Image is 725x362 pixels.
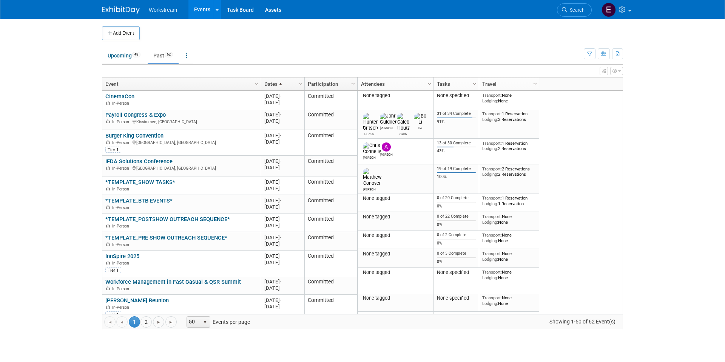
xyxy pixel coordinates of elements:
img: In-Person Event [106,224,110,227]
a: Burger King Convention [105,132,164,139]
a: Workforce Management in Fast Casual & QSR Summit [105,278,241,285]
a: *TEMPLATE_POSTSHOW OUTREACH SEQUENCE* [105,216,230,223]
span: Lodging: [482,275,498,280]
span: 1 [129,316,140,328]
img: John Guldner [380,113,396,125]
div: Hunter Britsch [363,131,376,136]
img: In-Person Event [106,261,110,265]
span: Lodging: [482,238,498,243]
img: In-Person Event [106,119,110,123]
span: - [280,93,281,99]
span: Transport: [482,214,502,219]
div: 0 of 20 Complete [437,195,476,201]
div: 0% [437,204,476,209]
td: Committed [304,276,357,295]
span: Lodging: [482,257,498,262]
span: - [280,112,281,118]
span: Transport: [482,166,502,172]
a: CinemaCon [105,93,134,100]
span: Lodging: [482,201,498,206]
span: In-Person [112,101,131,106]
span: - [280,216,281,222]
img: In-Person Event [106,140,110,144]
a: Go to the previous page [116,316,128,328]
a: *TEMPLATE_SHOW TASKS* [105,179,175,186]
td: Committed [304,232,357,251]
span: Lodging: [482,146,498,151]
a: Upcoming48 [102,48,146,63]
div: 0 of 3 Complete [437,251,476,256]
div: 1 Reservation 3 Reservations [482,111,537,122]
span: Column Settings [426,81,432,87]
span: Showing 1-50 of 62 Event(s) [543,316,623,327]
div: 100% [437,174,476,179]
div: Matthew Conover [363,186,376,191]
a: Participation [308,77,352,90]
span: Transport: [482,111,502,116]
a: IFDA Solutions Conference [105,158,173,165]
div: [DATE] [264,222,301,229]
img: In-Person Event [106,101,110,105]
a: Column Settings [253,77,261,89]
a: 2 [140,316,152,328]
img: Hunter Britsch [363,113,378,131]
div: [DATE] [264,278,301,285]
span: In-Person [112,305,131,310]
td: Committed [304,295,357,320]
td: Committed [304,176,357,195]
div: 91% [437,119,476,125]
div: None None [482,214,537,225]
div: [DATE] [264,259,301,266]
div: [DATE] [264,93,301,99]
a: Event [105,77,256,90]
span: Transport: [482,232,502,238]
img: Bo Li [414,113,427,125]
td: Committed [304,156,357,176]
div: 0 of 22 Complete [437,214,476,219]
a: Column Settings [531,77,540,89]
span: - [280,158,281,164]
span: In-Person [112,140,131,145]
a: *TEMPLATE_PRE SHOW OUTREACH SEQUENCE* [105,234,227,241]
div: Caleb Houtz [397,131,410,136]
td: Committed [304,195,357,213]
span: Column Settings [532,81,538,87]
span: In-Person [112,261,131,266]
div: [DATE] [264,132,301,139]
td: Committed [304,213,357,232]
div: 0 of 2 Complete [437,232,476,238]
td: Committed [304,109,357,130]
div: [DATE] [264,216,301,222]
span: Go to the next page [156,319,162,325]
div: [DATE] [264,253,301,259]
div: [DATE] [264,164,301,171]
span: Go to the previous page [119,319,125,325]
a: Tasks [437,77,474,90]
div: [DATE] [264,234,301,241]
a: Column Settings [426,77,434,89]
div: [DATE] [264,241,301,247]
span: Lodging: [482,172,498,177]
span: Column Settings [254,81,260,87]
img: In-Person Event [106,187,110,190]
a: Travel [482,77,534,90]
div: [DATE] [264,139,301,145]
div: None None [482,232,537,243]
span: Go to the first page [107,319,113,325]
img: In-Person Event [106,286,110,290]
span: Column Settings [472,81,478,87]
div: [DATE] [264,99,301,106]
td: Committed [304,91,357,109]
img: Matthew Conover [363,168,381,186]
a: Column Settings [471,77,479,89]
span: 48 [132,52,140,57]
div: None tagged [361,251,431,257]
span: Search [567,7,585,13]
div: None tagged [361,295,431,301]
div: None tagged [361,269,431,275]
span: In-Person [112,286,131,291]
span: Workstream [149,7,177,13]
a: InnSpire 2025 [105,253,139,260]
img: Andrew Walters [382,142,391,152]
a: Attendees [361,77,429,90]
